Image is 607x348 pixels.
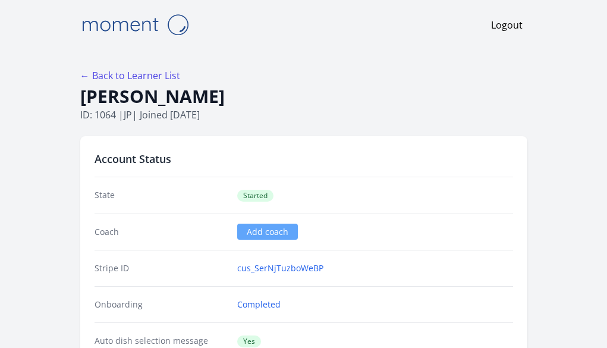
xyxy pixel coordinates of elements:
[80,69,180,82] a: ← Back to Learner List
[76,10,194,40] img: Moment
[80,108,527,122] p: ID: 1064 | | Joined [DATE]
[95,262,228,274] dt: Stripe ID
[124,108,132,121] span: jp
[237,336,261,347] span: Yes
[95,299,228,311] dt: Onboarding
[95,151,513,167] h2: Account Status
[237,224,298,240] a: Add coach
[237,190,273,202] span: Started
[95,335,228,347] dt: Auto dish selection message
[95,226,228,238] dt: Coach
[491,18,523,32] a: Logout
[237,299,281,311] a: Completed
[95,189,228,202] dt: State
[237,262,323,274] a: cus_SerNjTuzboWeBP
[80,85,527,108] h1: [PERSON_NAME]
